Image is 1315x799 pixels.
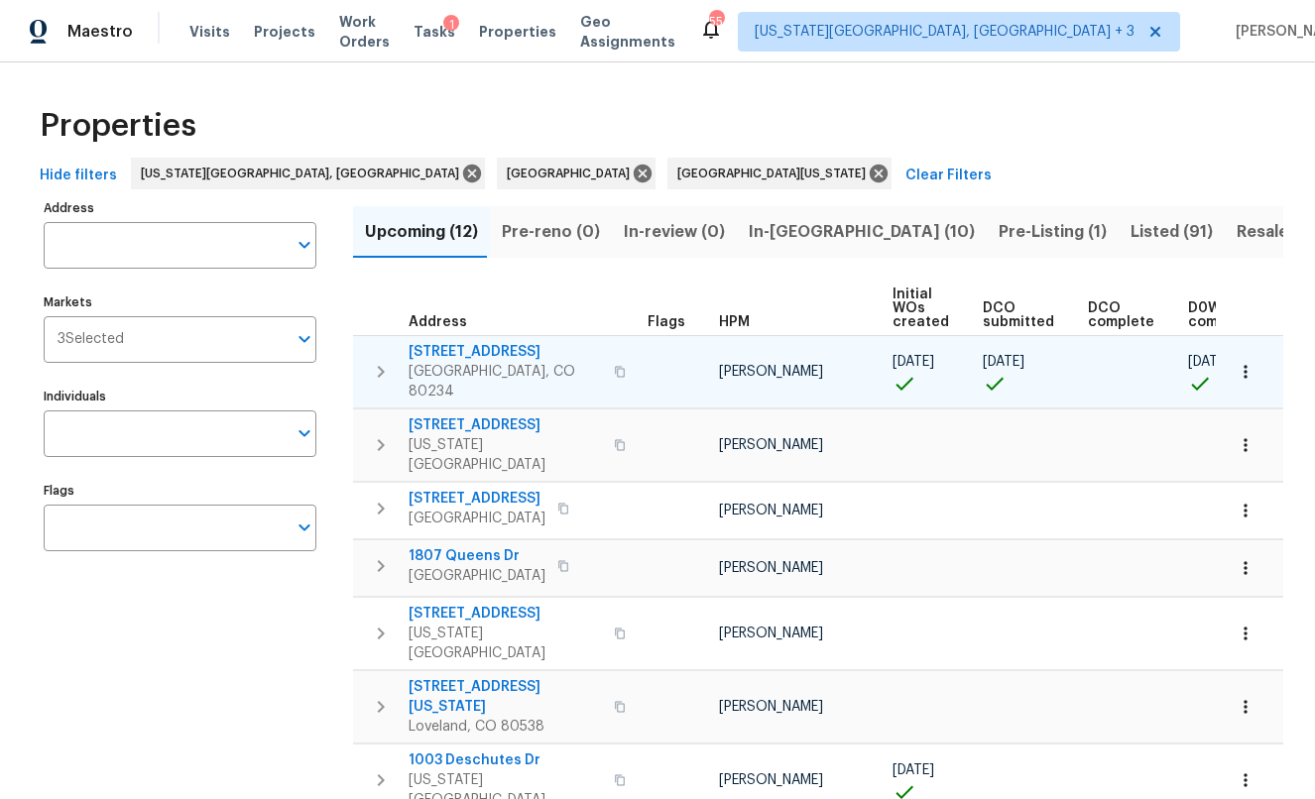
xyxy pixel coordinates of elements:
div: [GEOGRAPHIC_DATA] [497,158,656,189]
span: [STREET_ADDRESS] [409,415,602,435]
span: Listed (91) [1131,218,1213,246]
span: [GEOGRAPHIC_DATA] [409,566,545,586]
span: Tasks [414,25,455,39]
label: Flags [44,485,316,497]
div: [US_STATE][GEOGRAPHIC_DATA], [GEOGRAPHIC_DATA] [131,158,485,189]
span: D0W complete [1188,301,1255,329]
button: Hide filters [32,158,125,194]
span: [PERSON_NAME] [719,504,823,517]
span: Loveland, CO 80538 [409,717,602,737]
button: Open [291,419,318,447]
span: Upcoming (12) [365,218,478,246]
label: Markets [44,296,316,308]
label: Individuals [44,391,316,402]
span: 1003 Deschutes Dr [409,750,602,770]
span: [PERSON_NAME] [719,773,823,787]
span: In-review (0) [624,218,725,246]
span: [PERSON_NAME] [719,700,823,714]
span: 3 Selected [58,331,124,348]
span: Initial WOs created [893,287,949,329]
span: [STREET_ADDRESS] [409,489,545,509]
span: Pre-reno (0) [502,218,600,246]
span: [DATE] [893,355,934,369]
span: [US_STATE][GEOGRAPHIC_DATA] [409,624,602,663]
button: Open [291,231,318,259]
span: [STREET_ADDRESS] [409,604,602,624]
span: [STREET_ADDRESS] [409,342,602,362]
span: Hide filters [40,164,117,188]
span: [PERSON_NAME] [719,627,823,640]
span: [PERSON_NAME] [719,438,823,452]
span: Work Orders [339,12,390,52]
span: 1807 Queens Dr [409,546,545,566]
span: Pre-Listing (1) [999,218,1107,246]
span: Properties [40,116,196,136]
span: [GEOGRAPHIC_DATA], CO 80234 [409,362,602,401]
span: Projects [254,22,315,42]
span: [DATE] [983,355,1024,369]
div: 55 [709,12,723,32]
span: Properties [479,22,556,42]
span: [GEOGRAPHIC_DATA] [507,164,638,183]
span: [US_STATE][GEOGRAPHIC_DATA] [409,435,602,475]
span: Flags [648,315,685,329]
span: DCO complete [1088,301,1154,329]
span: [GEOGRAPHIC_DATA][US_STATE] [677,164,874,183]
span: [US_STATE][GEOGRAPHIC_DATA], [GEOGRAPHIC_DATA] [141,164,467,183]
span: [PERSON_NAME] [719,365,823,379]
span: Visits [189,22,230,42]
button: Open [291,514,318,541]
button: Open [291,325,318,353]
span: Clear Filters [905,164,992,188]
div: 1 [443,15,459,35]
span: Address [409,315,467,329]
span: [DATE] [893,763,934,777]
span: [DATE] [1188,355,1230,369]
span: DCO submitted [983,301,1054,329]
label: Address [44,202,316,214]
span: HPM [719,315,750,329]
span: Geo Assignments [580,12,675,52]
div: [GEOGRAPHIC_DATA][US_STATE] [667,158,892,189]
span: [PERSON_NAME] [719,561,823,575]
span: Maestro [67,22,133,42]
span: In-[GEOGRAPHIC_DATA] (10) [749,218,975,246]
span: [US_STATE][GEOGRAPHIC_DATA], [GEOGRAPHIC_DATA] + 3 [755,22,1135,42]
span: [GEOGRAPHIC_DATA] [409,509,545,528]
button: Clear Filters [897,158,1000,194]
span: [STREET_ADDRESS][US_STATE] [409,677,602,717]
